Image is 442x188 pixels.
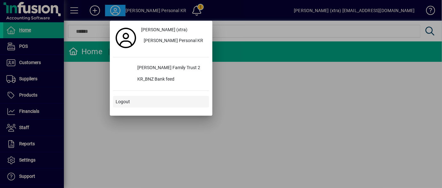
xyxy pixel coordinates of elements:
[141,26,187,33] span: [PERSON_NAME] (xtra)
[113,32,139,44] a: Profile
[132,74,209,85] div: KR_BNZ Bank feed
[116,98,130,105] span: Logout
[139,35,209,47] button: [PERSON_NAME] Personal KR
[113,74,209,85] button: KR_BNZ Bank feed
[139,24,209,35] a: [PERSON_NAME] (xtra)
[113,62,209,74] button: [PERSON_NAME] Family Trust 2
[113,96,209,107] button: Logout
[132,62,209,74] div: [PERSON_NAME] Family Trust 2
